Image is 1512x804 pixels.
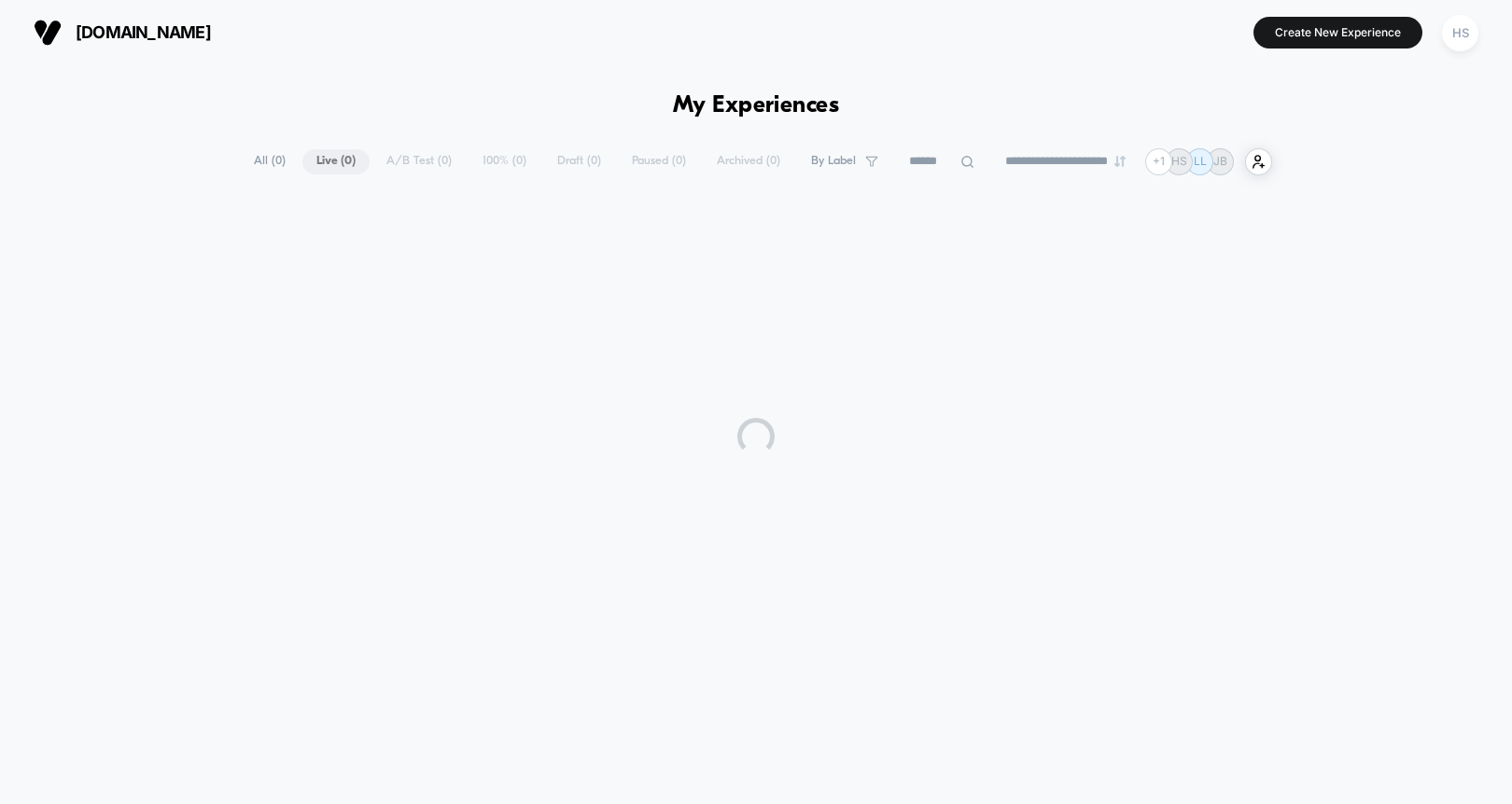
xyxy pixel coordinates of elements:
span: All ( 0 ) [240,149,300,174]
button: HS [1436,14,1484,52]
button: Create New Experience [1253,17,1422,49]
p: JB [1213,155,1227,168]
span: By Label [811,155,856,169]
p: HS [1171,155,1187,168]
button: [DOMAIN_NAME] [28,18,217,48]
div: HS [1442,15,1478,51]
div: + 1 [1145,148,1172,175]
span: [DOMAIN_NAME] [76,23,211,43]
img: end [1114,156,1126,167]
h1: My Experiences [673,93,840,120]
img: Visually logo [34,19,62,47]
p: LL [1194,155,1207,168]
